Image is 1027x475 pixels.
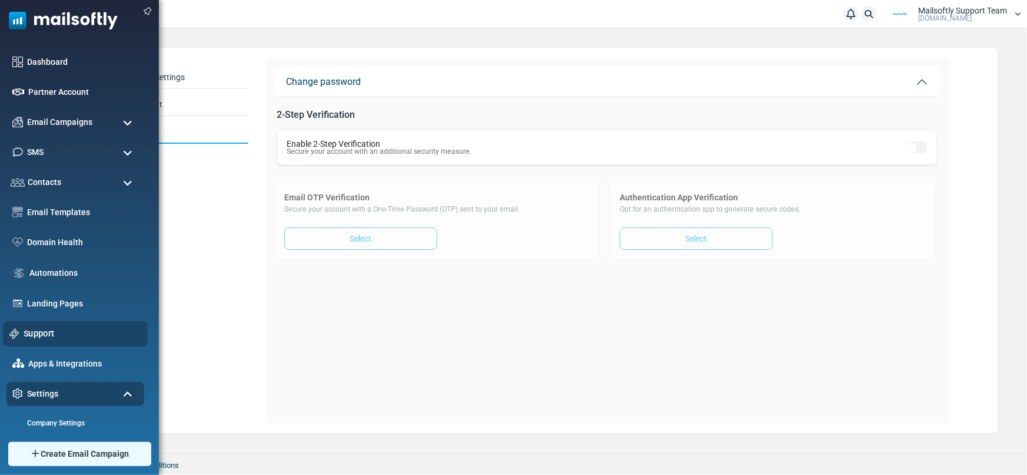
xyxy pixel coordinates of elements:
span: Authentication App Verification [620,192,926,204]
a: Company Settings [6,418,141,428]
img: contacts-icon.svg [11,178,25,186]
button: Change password [274,67,940,97]
a: Dashboard [27,56,138,68]
img: sms-icon.png [12,147,23,157]
span: Create Email Campaign [41,448,129,460]
a: Support [24,327,141,340]
span: Email Campaigns [27,116,92,128]
span: Email OTP Verification [284,192,590,204]
a: Landing Pages [27,298,138,310]
span: Enable 2-Step Verification [287,139,380,149]
p: Secure your account with a One-Time Password (OTP) sent to your email. [284,204,590,215]
span: Settings [27,388,58,400]
span: Mailsoftly Support Team [918,6,1007,15]
img: settings-icon.svg [12,388,23,399]
a: Security [93,120,248,143]
footer: 2025 [38,453,1027,474]
img: campaigns-icon.png [12,117,23,127]
img: workflow.svg [12,266,25,280]
img: dashboard-icon.svg [12,57,23,67]
a: User Logo Mailsoftly Support Team [DOMAIN_NAME] [886,5,1021,23]
h6: 2-Step Verification [277,109,938,120]
img: User Logo [886,5,915,23]
img: email-templates-icon.svg [12,207,23,217]
img: landing_pages.svg [12,298,23,309]
a: Email Templates [27,206,138,219]
a: Company Settings [93,67,248,89]
a: Select [284,227,437,250]
img: domain-health-icon.svg [12,237,23,247]
span: Contacts [28,176,61,189]
a: My Account [93,94,248,116]
a: Apps & Integrations [28,358,138,370]
a: Domain Health [27,236,138,249]
span: [DOMAIN_NAME] [918,15,972,22]
span: SMS [27,146,44,159]
p: Opt for an authentication app to generate secure codes. [620,204,926,215]
a: Partner Account [28,86,138,98]
p: Secure your account with an additional security measure. [287,148,471,155]
a: Automations [29,267,138,279]
img: support-icon.svg [9,329,19,339]
a: Select [620,227,773,250]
